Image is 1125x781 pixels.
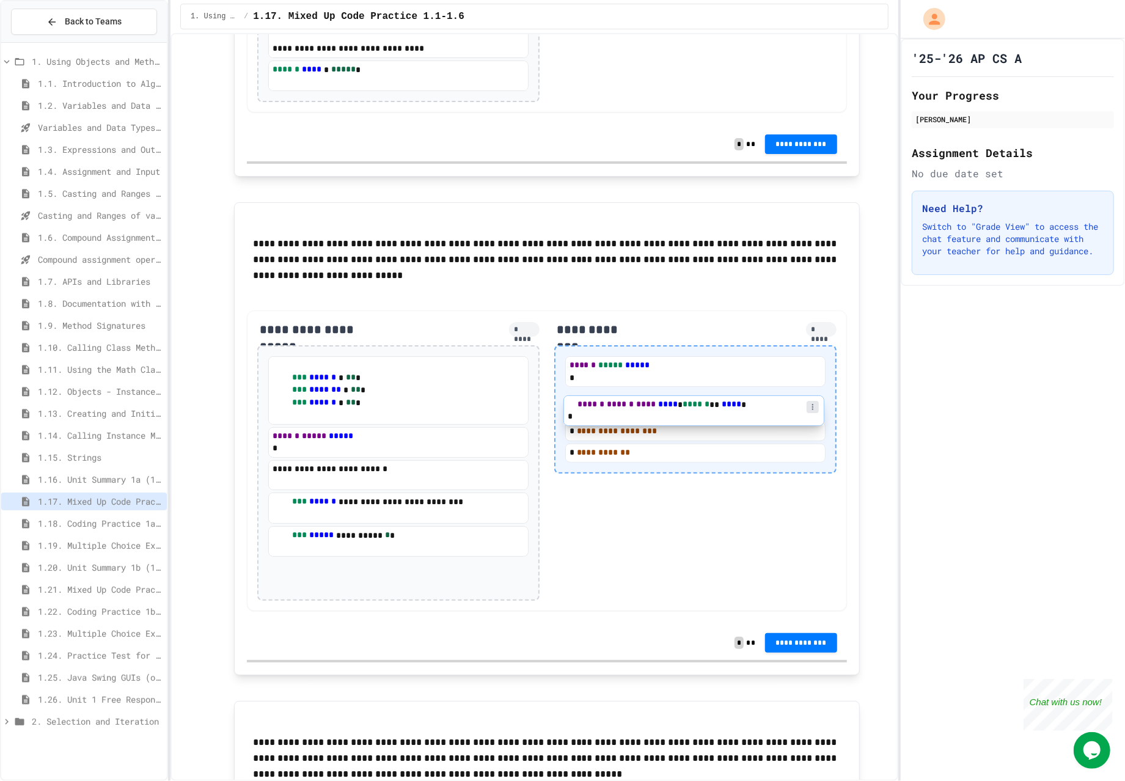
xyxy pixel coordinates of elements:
h1: '25-'26 AP CS A [912,50,1022,67]
span: 1.23. Multiple Choice Exercises for Unit 1b (1.9-1.15) [38,627,162,640]
p: Switch to "Grade View" to access the chat feature and communicate with your teacher for help and ... [922,221,1104,257]
span: 1.6. Compound Assignment Operators [38,231,162,244]
span: 1.2. Variables and Data Types [38,99,162,112]
span: 1.14. Calling Instance Methods [38,429,162,442]
span: Compound assignment operators - Quiz [38,253,162,266]
button: Back to Teams [11,9,157,35]
span: 1.19. Multiple Choice Exercises for Unit 1a (1.1-1.6) [38,539,162,552]
span: 1.11. Using the Math Class [38,363,162,376]
span: Back to Teams [65,15,122,28]
span: 1.22. Coding Practice 1b (1.7-1.15) [38,605,162,618]
span: 1.25. Java Swing GUIs (optional) [38,671,162,684]
span: 1.9. Method Signatures [38,319,162,332]
span: 1.1. Introduction to Algorithms, Programming, and Compilers [38,77,162,90]
span: Variables and Data Types - Quiz [38,121,162,134]
span: 1.5. Casting and Ranges of Values [38,187,162,200]
span: 2. Selection and Iteration [32,715,162,728]
span: 1.18. Coding Practice 1a (1.1-1.6) [38,517,162,530]
span: 1. Using Objects and Methods [32,55,162,68]
span: 1.10. Calling Class Methods [38,341,162,354]
span: 1.17. Mixed Up Code Practice 1.1-1.6 [253,9,464,24]
iframe: chat widget [1074,732,1113,769]
span: 1.17. Mixed Up Code Practice 1.1-1.6 [38,495,162,508]
h2: Assignment Details [912,144,1114,161]
div: No due date set [912,166,1114,181]
span: 1. Using Objects and Methods [191,12,239,21]
span: 1.4. Assignment and Input [38,165,162,178]
iframe: chat widget [1024,679,1113,731]
span: Casting and Ranges of variables - Quiz [38,209,162,222]
span: 1.3. Expressions and Output [New] [38,143,162,156]
span: 1.26. Unit 1 Free Response Question (FRQ) Practice [38,693,162,706]
span: 1.8. Documentation with Comments and Preconditions [38,297,162,310]
span: 1.12. Objects - Instances of Classes [38,385,162,398]
h2: Your Progress [912,87,1114,104]
h3: Need Help? [922,201,1104,216]
span: 1.16. Unit Summary 1a (1.1-1.6) [38,473,162,486]
div: [PERSON_NAME] [915,114,1110,125]
span: 1.20. Unit Summary 1b (1.7-1.15) [38,561,162,574]
span: 1.7. APIs and Libraries [38,275,162,288]
span: 1.15. Strings [38,451,162,464]
span: 1.24. Practice Test for Objects (1.12-1.14) [38,649,162,662]
span: 1.13. Creating and Initializing Objects: Constructors [38,407,162,420]
div: My Account [911,5,948,33]
span: / [244,12,248,21]
span: 1.21. Mixed Up Code Practice 1b (1.7-1.15) [38,583,162,596]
